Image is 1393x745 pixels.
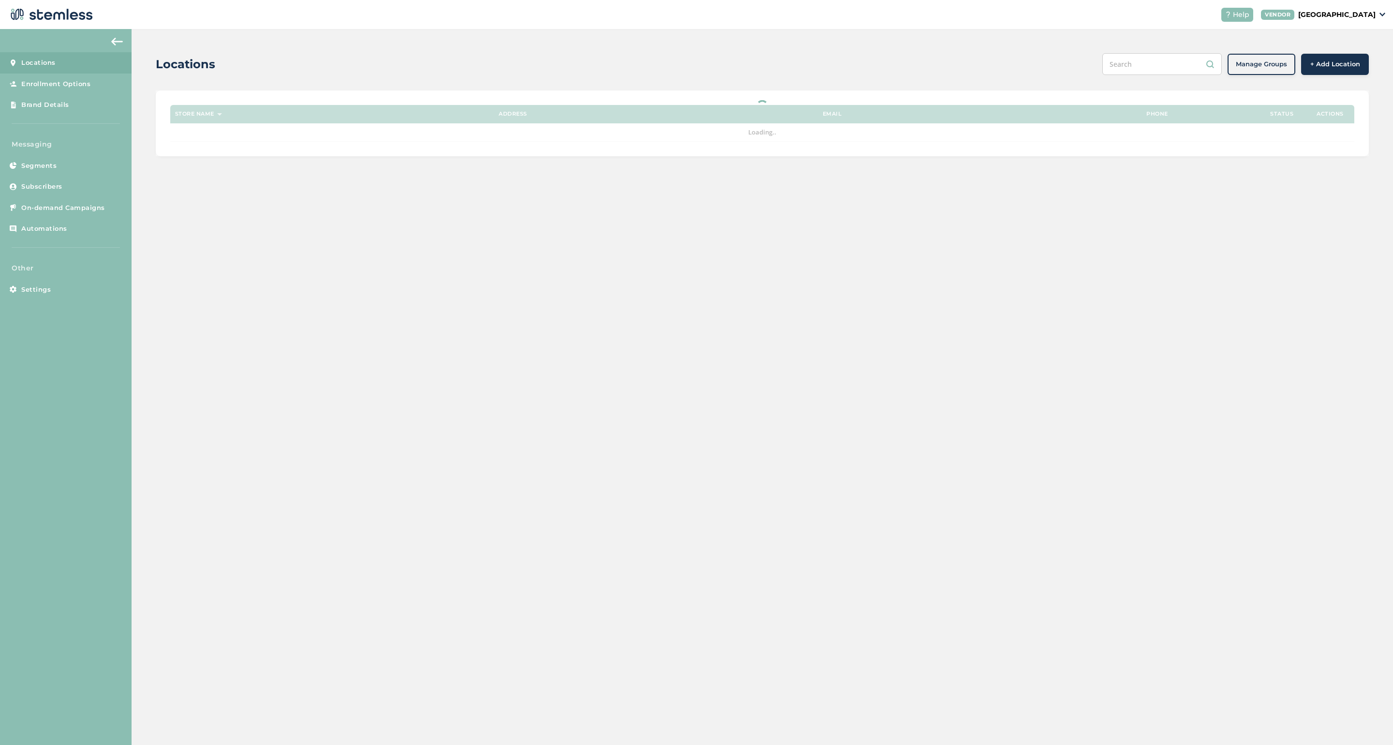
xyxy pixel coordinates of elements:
[1233,10,1249,20] span: Help
[1298,10,1376,20] p: [GEOGRAPHIC_DATA]
[1102,53,1222,75] input: Search
[1345,699,1393,745] iframe: Chat Widget
[21,161,57,171] span: Segments
[1301,54,1369,75] button: + Add Location
[21,182,62,192] span: Subscribers
[21,79,90,89] span: Enrollment Options
[21,100,69,110] span: Brand Details
[21,285,51,295] span: Settings
[1228,54,1295,75] button: Manage Groups
[1310,60,1360,69] span: + Add Location
[1379,13,1385,16] img: icon_down-arrow-small-66adaf34.svg
[111,38,123,45] img: icon-arrow-back-accent-c549486e.svg
[1225,12,1231,17] img: icon-help-white-03924b79.svg
[8,5,93,24] img: logo-dark-0685b13c.svg
[156,56,215,73] h2: Locations
[21,58,56,68] span: Locations
[21,203,105,213] span: On-demand Campaigns
[1261,10,1294,20] div: VENDOR
[21,224,67,234] span: Automations
[1236,60,1287,69] span: Manage Groups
